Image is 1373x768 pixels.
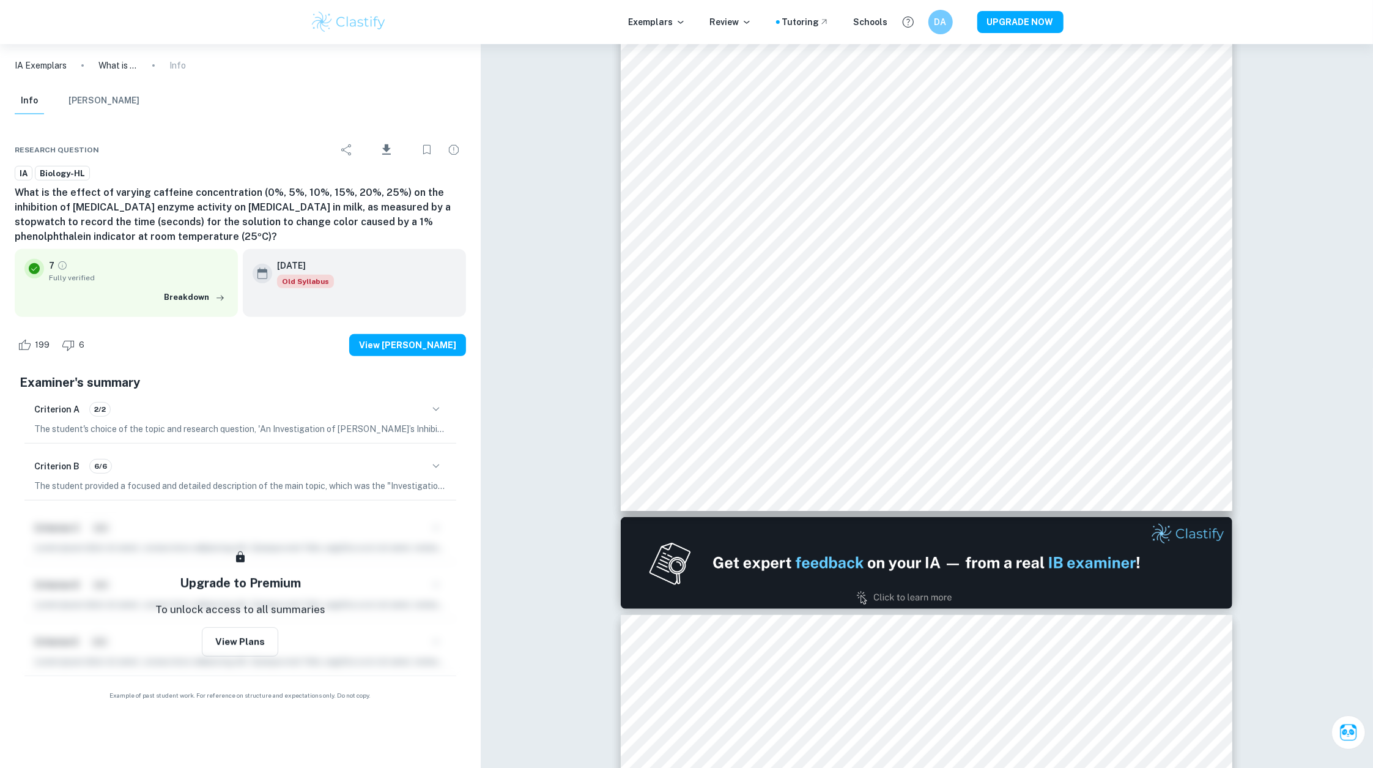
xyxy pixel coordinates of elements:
[90,461,111,472] span: 6/6
[15,88,44,114] button: Info
[15,168,32,180] span: IA
[15,185,466,244] h6: What is the effect of varying caffeine concentration (0%, 5%, 10%, 15%, 20%, 25%) on the inhibiti...
[155,602,325,618] p: To unlock access to all summaries
[98,59,138,72] p: What is the effect of varying caffeine concentration (0%, 5%, 10%, 15%, 20%, 25%) on the inhibiti...
[854,15,888,29] a: Schools
[442,138,466,162] div: Report issue
[34,460,80,473] h6: Criterion B
[15,691,466,700] span: Example of past student work. For reference on structure and expectations only. Do not copy.
[34,403,80,416] h6: Criterion A
[1331,715,1366,750] button: Ask Clai
[629,15,686,29] p: Exemplars
[415,138,439,162] div: Bookmark
[15,335,56,355] div: Like
[161,288,228,307] button: Breakdown
[34,422,446,436] p: The student's choice of the topic and research question, 'An Investigation of [PERSON_NAME]’s Inh...
[277,275,334,288] span: Old Syllabus
[49,272,228,283] span: Fully verified
[621,517,1232,609] img: Ad
[928,10,953,34] button: DA
[277,259,324,272] h6: [DATE]
[361,134,412,166] div: Download
[202,627,278,657] button: View Plans
[977,11,1064,33] button: UPGRADE NOW
[35,168,89,180] span: Biology-HL
[59,335,91,355] div: Dislike
[49,259,54,272] p: 7
[277,275,334,288] div: Starting from the May 2025 session, the Biology IA requirements have changed. It's OK to refer to...
[782,15,829,29] a: Tutoring
[20,373,461,392] h5: Examiner's summary
[898,12,919,32] button: Help and Feedback
[710,15,752,29] p: Review
[35,166,90,181] a: Biology-HL
[15,166,32,181] a: IA
[90,404,110,415] span: 2/2
[335,138,359,162] div: Share
[34,479,446,493] p: The student provided a focused and detailed description of the main topic, which was the "Investi...
[57,260,68,271] a: Grade fully verified
[349,334,466,356] button: View [PERSON_NAME]
[68,88,139,114] button: [PERSON_NAME]
[310,10,388,34] img: Clastify logo
[169,59,186,72] p: Info
[15,144,99,155] span: Research question
[933,15,947,29] h6: DA
[72,339,91,351] span: 6
[180,574,301,592] h5: Upgrade to Premium
[28,339,56,351] span: 199
[15,59,67,72] a: IA Exemplars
